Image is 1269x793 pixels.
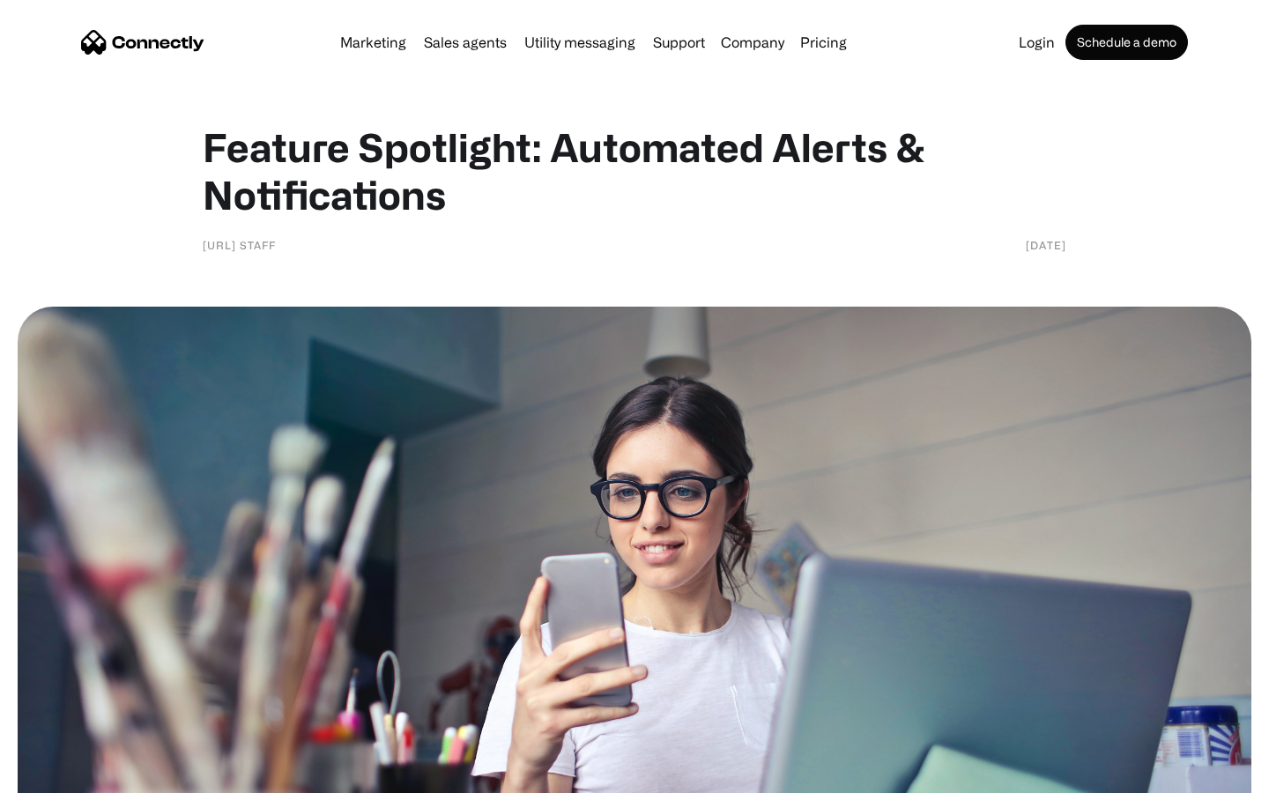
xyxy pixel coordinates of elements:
a: Login [1012,35,1062,49]
a: home [81,29,204,56]
aside: Language selected: English [18,762,106,787]
a: Support [646,35,712,49]
a: Marketing [333,35,413,49]
div: Company [721,30,784,55]
div: Company [716,30,790,55]
a: Utility messaging [517,35,642,49]
div: [DATE] [1026,236,1066,254]
div: [URL] staff [203,236,276,254]
a: Pricing [793,35,854,49]
a: Sales agents [417,35,514,49]
ul: Language list [35,762,106,787]
h1: Feature Spotlight: Automated Alerts & Notifications [203,123,1066,219]
a: Schedule a demo [1065,25,1188,60]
